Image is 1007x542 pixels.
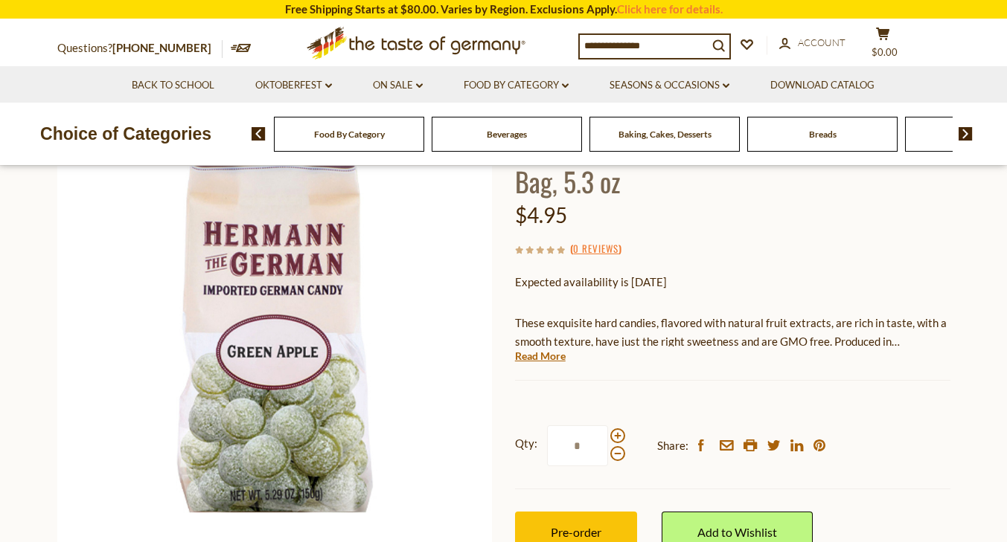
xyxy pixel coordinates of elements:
[779,35,845,51] a: Account
[872,46,898,58] span: $0.00
[617,2,723,16] a: Click here for details.
[551,525,601,539] span: Pre-order
[373,77,423,94] a: On Sale
[57,39,223,58] p: Questions?
[515,434,537,453] strong: Qty:
[515,314,950,351] p: These exquisite hard candies, flavored with natural fruit extracts, are rich in taste, with a smo...
[770,77,875,94] a: Download Catalog
[570,241,621,256] span: ( )
[252,127,266,141] img: previous arrow
[314,129,385,140] a: Food By Category
[515,202,567,228] span: $4.95
[515,349,566,364] a: Read More
[464,77,569,94] a: Food By Category
[112,41,211,54] a: [PHONE_NUMBER]
[255,77,332,94] a: Oktoberfest
[515,273,950,291] p: Expected availability is [DATE]
[132,77,214,94] a: Back to School
[610,77,729,94] a: Seasons & Occasions
[547,425,608,466] input: Qty:
[861,27,906,64] button: $0.00
[798,36,845,48] span: Account
[618,129,712,140] a: Baking, Cakes, Desserts
[959,127,973,141] img: next arrow
[487,129,527,140] a: Beverages
[573,241,618,257] a: 0 Reviews
[657,436,688,455] span: Share:
[809,129,837,140] a: Breads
